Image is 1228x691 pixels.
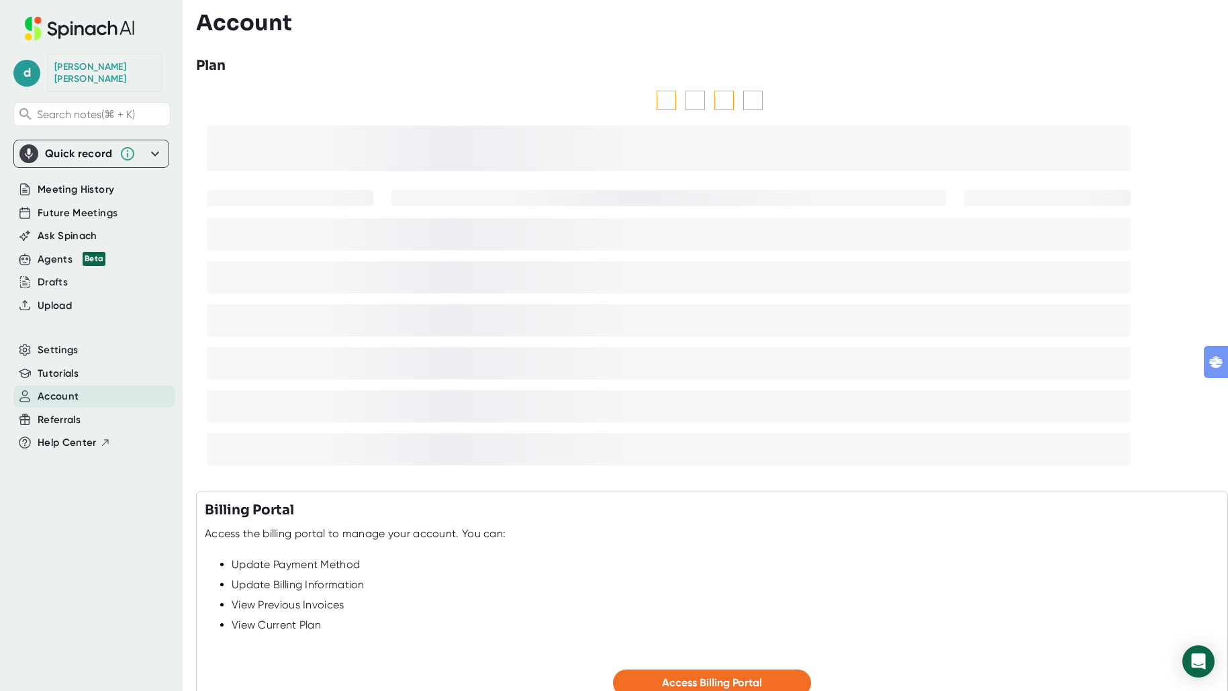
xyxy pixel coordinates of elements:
[38,366,79,381] button: Tutorials
[83,252,105,266] div: Beta
[38,435,97,451] span: Help Center
[38,228,97,244] button: Ask Spinach
[45,147,113,160] div: Quick record
[38,435,111,451] button: Help Center
[38,252,105,267] div: Agents
[205,527,506,541] div: Access the billing portal to manage your account. You can:
[13,60,40,87] span: d
[54,61,155,85] div: dan reiff
[232,558,1219,571] div: Update Payment Method
[38,412,81,428] button: Referrals
[37,108,135,121] span: Search notes (⌘ + K)
[232,578,1219,592] div: Update Billing Information
[38,275,68,290] button: Drafts
[196,10,292,36] h3: Account
[232,618,1219,632] div: View Current Plan
[38,389,79,404] button: Account
[205,500,294,520] h3: Billing Portal
[38,298,72,314] button: Upload
[38,342,79,358] button: Settings
[38,252,105,267] button: Agents Beta
[19,140,163,167] div: Quick record
[662,676,762,689] span: Access Billing Portal
[38,205,117,221] button: Future Meetings
[1182,645,1215,678] div: Open Intercom Messenger
[38,182,114,197] button: Meeting History
[232,598,1219,612] div: View Previous Invoices
[196,56,226,76] h3: Plan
